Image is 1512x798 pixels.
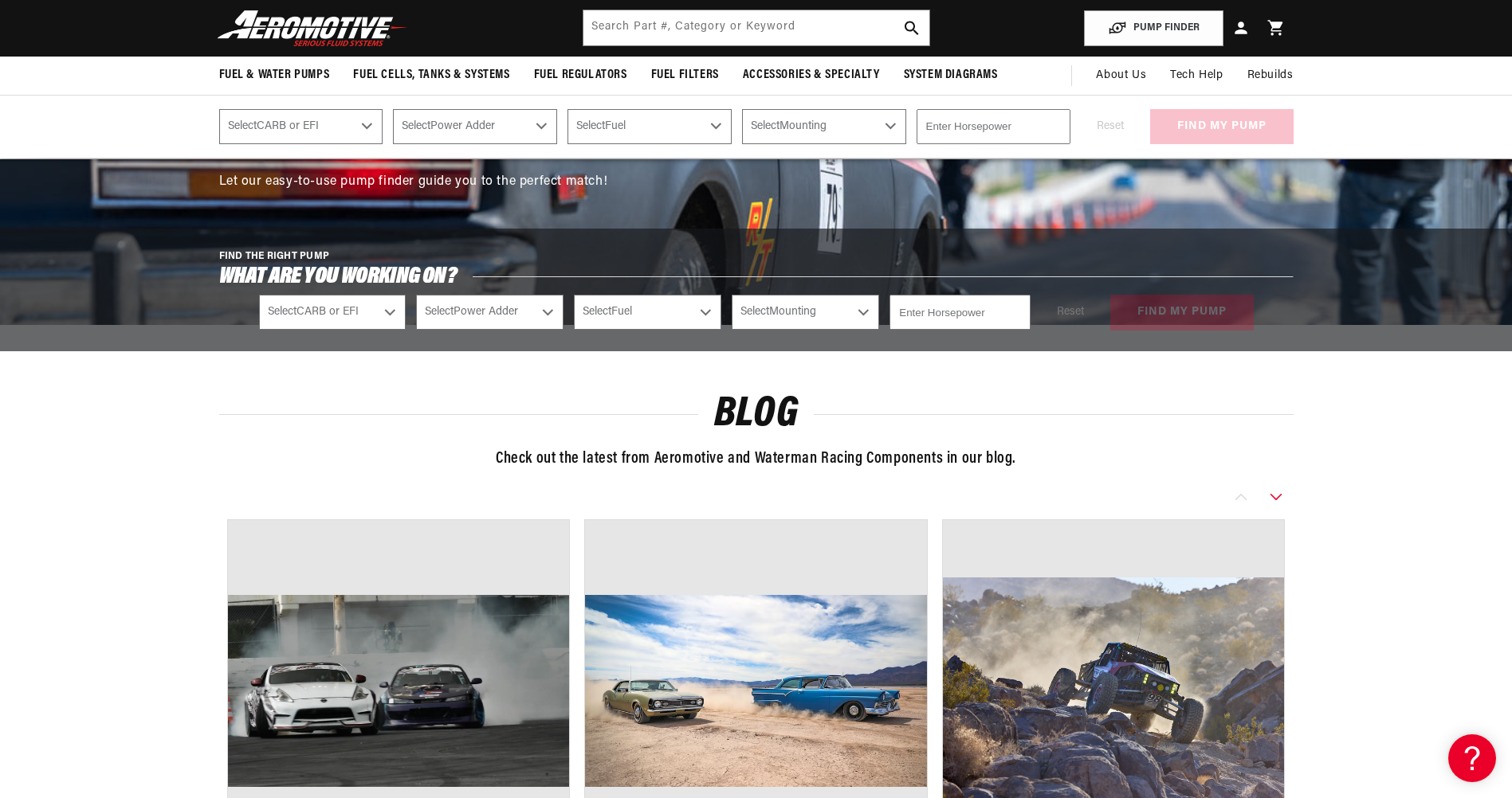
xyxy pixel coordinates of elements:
select: Mounting [732,295,879,330]
span: What are you working on? [219,267,458,287]
summary: Tech Help [1158,57,1235,95]
p: Check out the latest from Aeromotive and Waterman Racing Components in our blog. [219,446,1294,471]
summary: System Diagrams [892,57,1010,94]
summary: Fuel Regulators [522,57,639,94]
button: Slide left [1223,487,1259,507]
summary: Fuel Filters [639,57,731,94]
summary: Fuel & Water Pumps [207,57,342,94]
span: FIND THE RIGHT PUMP [219,252,330,261]
select: Fuel [574,295,721,330]
select: Power Adder [416,295,564,330]
summary: Fuel Cells, Tanks & Systems [341,57,521,94]
button: Slide right [1259,487,1294,507]
h2: Blog [219,396,1294,433]
span: Fuel Regulators [534,67,627,84]
button: PUMP FINDER [1084,10,1223,46]
select: Fuel [567,109,732,144]
p: Let our easy-to-use pump finder guide you to the perfect match! [219,172,761,193]
input: Enter Horsepower [917,109,1070,144]
select: Power Adder [393,109,557,144]
span: Accessories & Specialty [743,67,880,84]
input: Search by Part Number, Category or Keyword [583,10,929,45]
span: About Us [1096,69,1146,81]
button: search button [894,10,929,45]
span: Tech Help [1170,67,1223,84]
input: Enter Horsepower [890,295,1030,330]
summary: Rebuilds [1235,57,1306,95]
span: Fuel Filters [651,67,719,84]
span: Fuel & Water Pumps [219,67,330,84]
span: Rebuilds [1247,67,1294,84]
span: System Diagrams [904,67,998,84]
img: Aeromotive [213,10,412,47]
select: Mounting [742,109,906,144]
select: CARB or EFI [259,295,406,330]
summary: Accessories & Specialty [731,57,892,94]
select: CARB or EFI [219,109,383,144]
span: Fuel Cells, Tanks & Systems [353,67,509,84]
a: About Us [1084,57,1158,95]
